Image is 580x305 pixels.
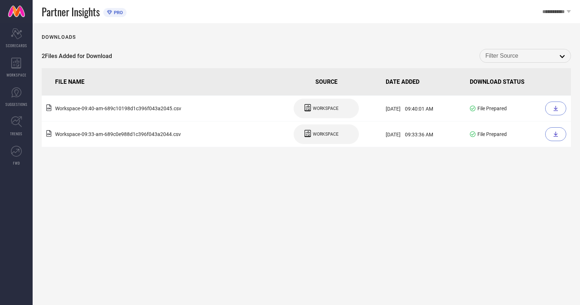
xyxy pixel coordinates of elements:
[477,131,507,137] span: File Prepared
[386,106,433,112] span: [DATE] 09:40:01 AM
[42,53,112,59] span: 2 Files Added for Download
[112,10,123,15] span: PRO
[13,160,20,166] span: FWD
[386,132,433,137] span: [DATE] 09:33:36 AM
[467,68,571,96] th: DOWNLOAD STATUS
[270,68,382,96] th: SOURCE
[55,106,181,111] span: Workspace - 09:40-am - 689c10198d1c396f043a2045 .csv
[545,102,568,115] a: Download
[313,106,339,111] span: WORKSPACE
[42,34,76,40] h1: Downloads
[477,106,507,111] span: File Prepared
[55,131,181,137] span: Workspace - 09:33-am - 689c0e988d1c396f043a2044 .csv
[383,68,467,96] th: DATE ADDED
[42,4,100,19] span: Partner Insights
[5,102,28,107] span: SUGGESTIONS
[42,68,270,96] th: FILE NAME
[10,131,22,136] span: TRENDS
[6,43,27,48] span: SCORECARDS
[313,132,339,137] span: WORKSPACE
[545,127,568,141] a: Download
[7,72,26,78] span: WORKSPACE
